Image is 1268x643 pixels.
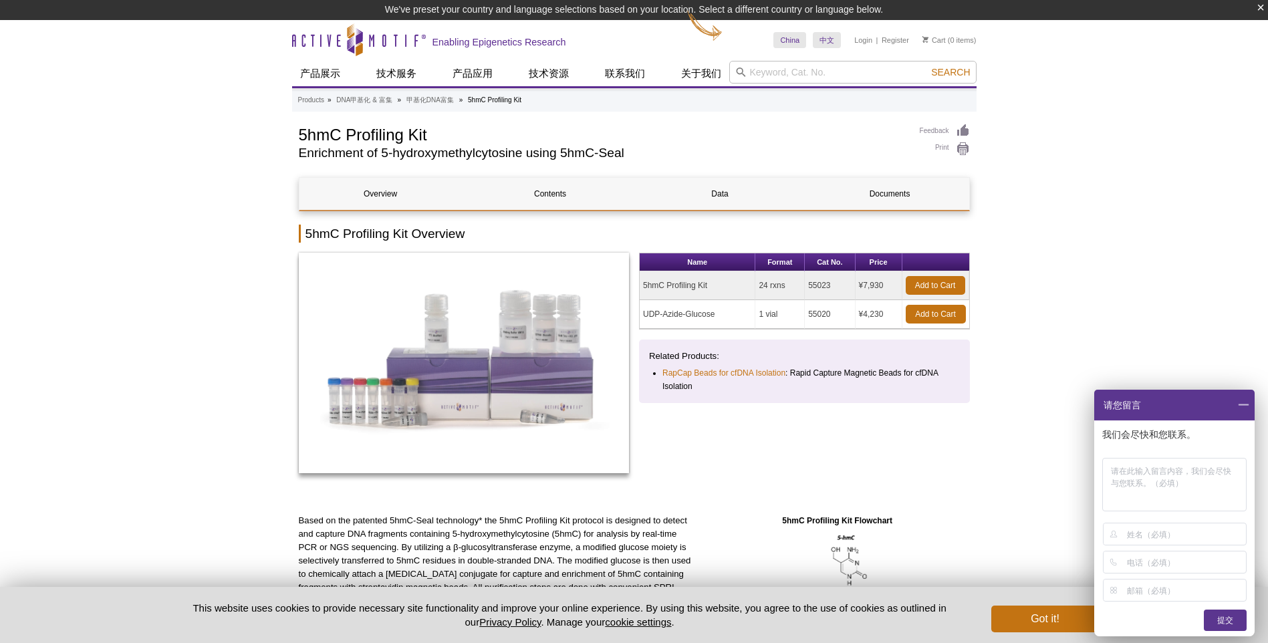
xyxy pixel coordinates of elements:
[729,61,977,84] input: Keyword, Cat. No.
[854,35,872,45] a: Login
[397,96,401,104] li: »
[170,601,970,629] p: This website uses cookies to provide necessary site functionality and improve your online experie...
[640,271,755,300] td: 5hmC Profiling Kit
[927,66,974,78] button: Search
[673,61,729,86] a: 关于我们
[328,96,332,104] li: »
[649,350,960,363] p: Related Products:
[299,253,630,473] img: 5hmC Profiling Kit
[605,616,671,628] button: cookie settings
[1102,390,1141,420] span: 请您留言
[856,300,902,329] td: ¥4,230
[922,32,977,48] li: (0 items)
[299,124,906,144] h1: 5hmC Profiling Kit
[1102,428,1249,440] p: 我们会尽快和您联系。
[640,300,755,329] td: UDP-Azide-Glucose
[813,32,841,48] a: 中文
[639,178,801,210] a: Data
[687,10,723,41] img: Change Here
[459,96,463,104] li: »
[922,35,946,45] a: Cart
[298,94,324,106] a: Products
[755,253,805,271] th: Format
[856,253,902,271] th: Price
[299,225,970,243] h2: 5hmC Profiling Kit Overview
[1127,523,1244,545] input: 姓名（必填）
[809,178,971,210] a: Documents
[805,271,855,300] td: 55023
[445,61,501,86] a: 产品应用
[292,61,348,86] a: 产品展示
[882,35,909,45] a: Register
[597,61,653,86] a: 联系我们
[773,32,806,48] a: China
[1204,610,1247,631] div: 提交
[805,300,855,329] td: 55020
[469,178,632,210] a: Contents
[299,178,462,210] a: Overview
[368,61,424,86] a: 技术服务
[920,124,970,138] a: Feedback
[906,276,965,295] a: Add to Cart
[906,305,966,324] a: Add to Cart
[468,96,521,104] li: 5hmC Profiling Kit
[1127,551,1244,573] input: 电话（必填）
[856,271,902,300] td: ¥7,930
[922,36,928,43] img: Your Cart
[1127,580,1244,601] input: 邮箱（必填）
[662,366,785,380] a: RapCap Beads for cfDNA Isolation
[782,516,892,525] strong: 5hmC Profiling Kit Flowchart
[876,32,878,48] li: |
[336,94,392,106] a: DNA甲基化 & 富集
[299,147,906,159] h2: Enrichment of 5-hydroxymethylcytosine using 5hmC-Seal
[755,300,805,329] td: 1 vial
[755,271,805,300] td: 24 rxns
[432,36,566,48] h2: Enabling Epigenetics Research
[931,67,970,78] span: Search
[299,514,695,608] p: Based on the patented 5hmC-Seal technology* the 5hmC Profiling Kit protocol is designed to detect...
[662,366,948,393] li: : Rapid Capture Magnetic Beads for cfDNA Isolation
[640,253,755,271] th: Name
[991,606,1098,632] button: Got it!
[805,253,855,271] th: Cat No.
[920,142,970,156] a: Print
[479,616,541,628] a: Privacy Policy
[406,94,454,106] a: 甲基化DNA富集
[521,61,577,86] a: 技术资源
